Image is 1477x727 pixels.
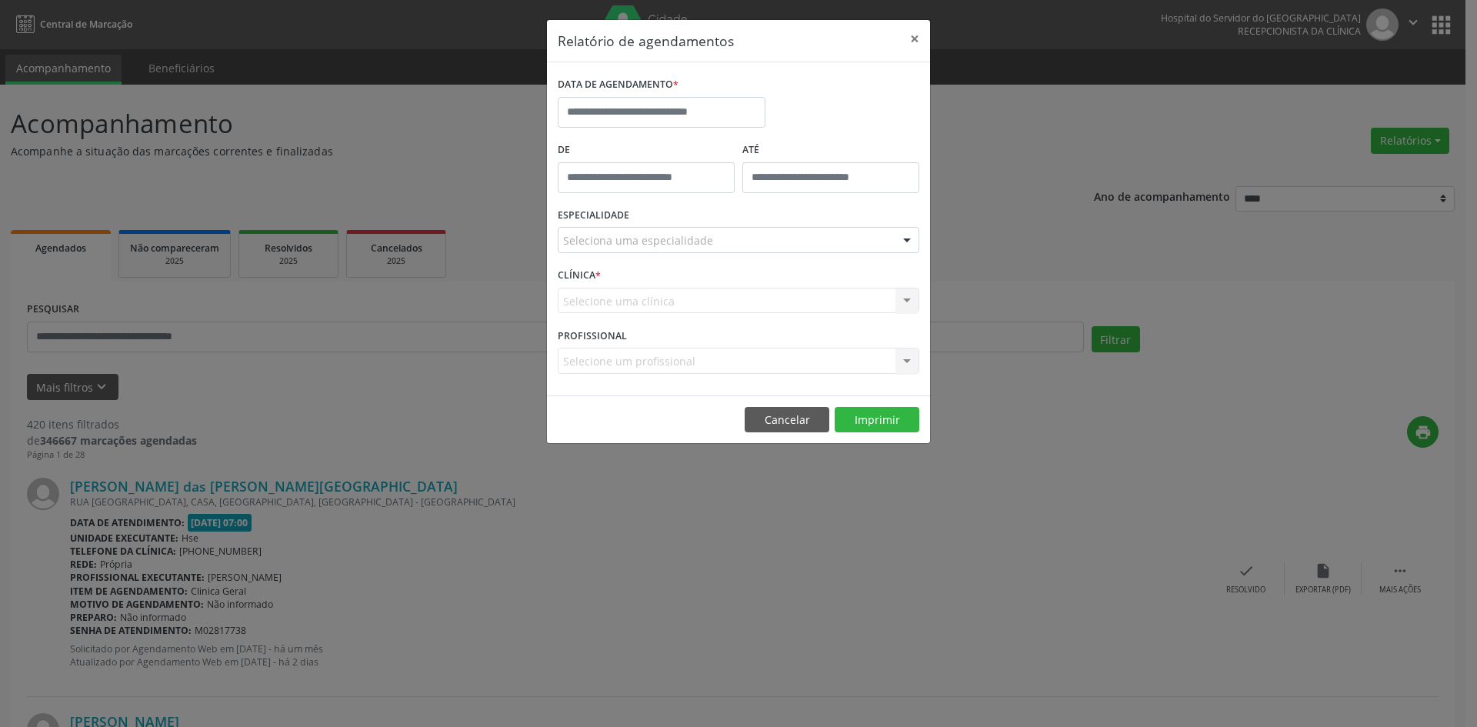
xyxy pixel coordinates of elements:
label: ESPECIALIDADE [558,204,629,228]
label: PROFISSIONAL [558,324,627,348]
label: DATA DE AGENDAMENTO [558,73,678,97]
label: CLÍNICA [558,264,601,288]
button: Cancelar [745,407,829,433]
button: Imprimir [835,407,919,433]
button: Close [899,20,930,58]
span: Seleciona uma especialidade [563,232,713,248]
label: ATÉ [742,138,919,162]
h5: Relatório de agendamentos [558,31,734,51]
label: De [558,138,735,162]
